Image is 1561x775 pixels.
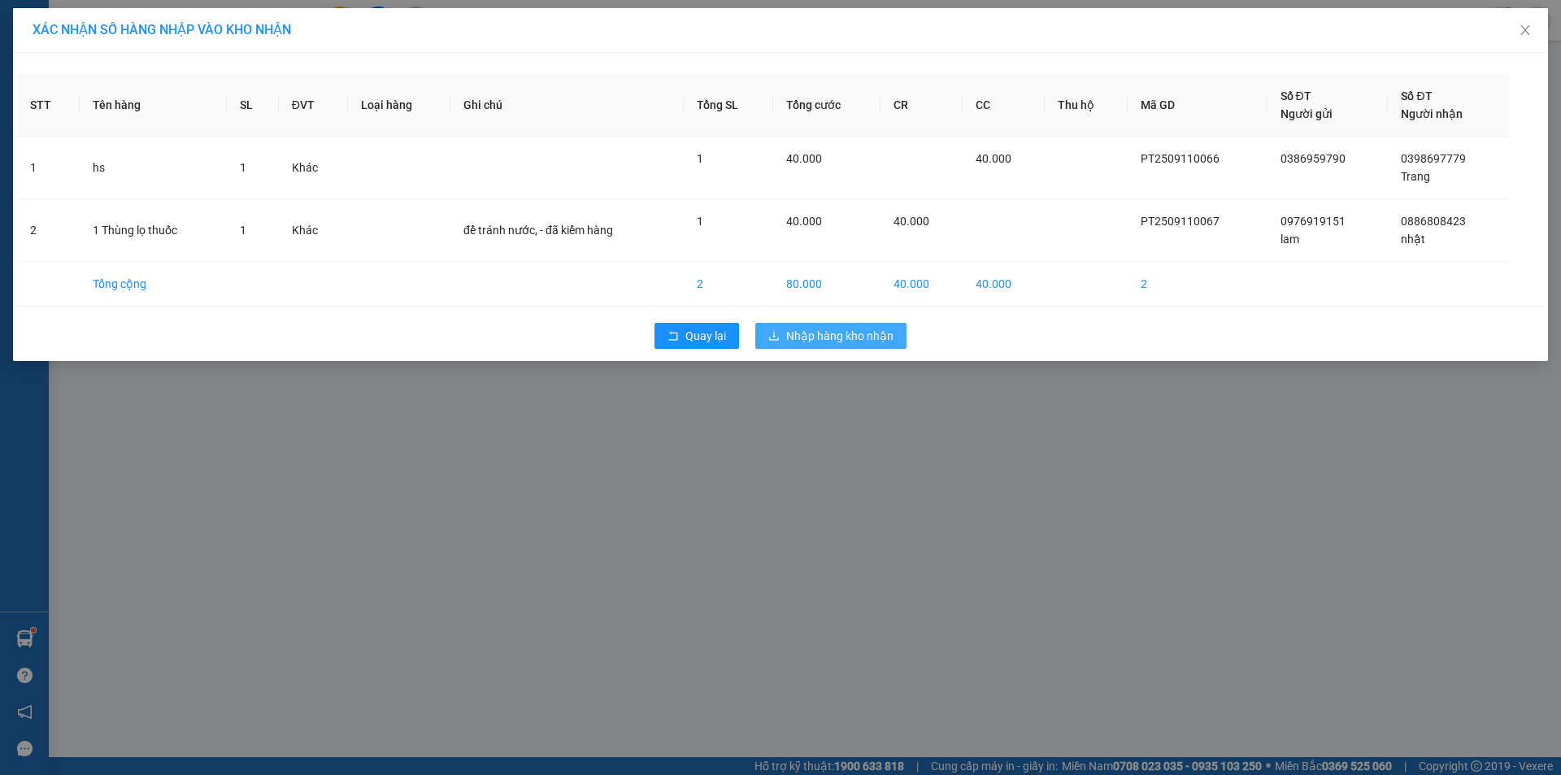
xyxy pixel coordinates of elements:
td: 40.000 [881,262,963,307]
span: Trang [1401,170,1430,183]
span: Quay lại [685,327,726,345]
span: 1 [697,215,703,228]
th: Tên hàng [80,74,227,137]
td: Khác [279,137,348,199]
span: 0976919151 [1281,215,1346,228]
span: 40.000 [976,152,1011,165]
span: Người nhận [1401,107,1463,120]
span: rollback [667,330,679,343]
span: lam [1281,233,1299,246]
td: 40.000 [963,262,1045,307]
td: 2 [1128,262,1267,307]
td: Tổng cộng [80,262,227,307]
span: để tránh nước, - đã kiểm hàng [463,224,613,237]
span: nhật [1401,233,1425,246]
td: 2 [17,199,80,262]
td: 1 [17,137,80,199]
th: Tổng SL [684,74,773,137]
span: Nhập hàng kho nhận [786,327,894,345]
th: STT [17,74,80,137]
span: 40.000 [786,152,822,165]
span: close [1519,24,1532,37]
span: download [768,330,780,343]
th: ĐVT [279,74,348,137]
span: PT2509110067 [1141,215,1220,228]
td: 1 Thùng lọ thuốc [80,199,227,262]
button: Close [1502,8,1548,54]
td: 2 [684,262,773,307]
td: 80.000 [773,262,881,307]
th: CC [963,74,1045,137]
th: Loại hàng [348,74,450,137]
td: hs [80,137,227,199]
span: 40.000 [786,215,822,228]
span: 0386959790 [1281,152,1346,165]
button: rollbackQuay lại [654,323,739,349]
span: Người gửi [1281,107,1333,120]
th: Thu hộ [1045,74,1128,137]
span: Số ĐT [1281,89,1311,102]
span: 1 [240,161,246,174]
th: Ghi chú [450,74,684,137]
span: XÁC NHẬN SỐ HÀNG NHẬP VÀO KHO NHẬN [33,22,291,37]
span: PT2509110066 [1141,152,1220,165]
td: Khác [279,199,348,262]
th: Mã GD [1128,74,1267,137]
span: 40.000 [894,215,929,228]
th: SL [227,74,279,137]
th: Tổng cước [773,74,881,137]
span: 0398697779 [1401,152,1466,165]
span: 1 [697,152,703,165]
span: Số ĐT [1401,89,1432,102]
span: 0886808423 [1401,215,1466,228]
button: downloadNhập hàng kho nhận [755,323,907,349]
th: CR [881,74,963,137]
span: 1 [240,224,246,237]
